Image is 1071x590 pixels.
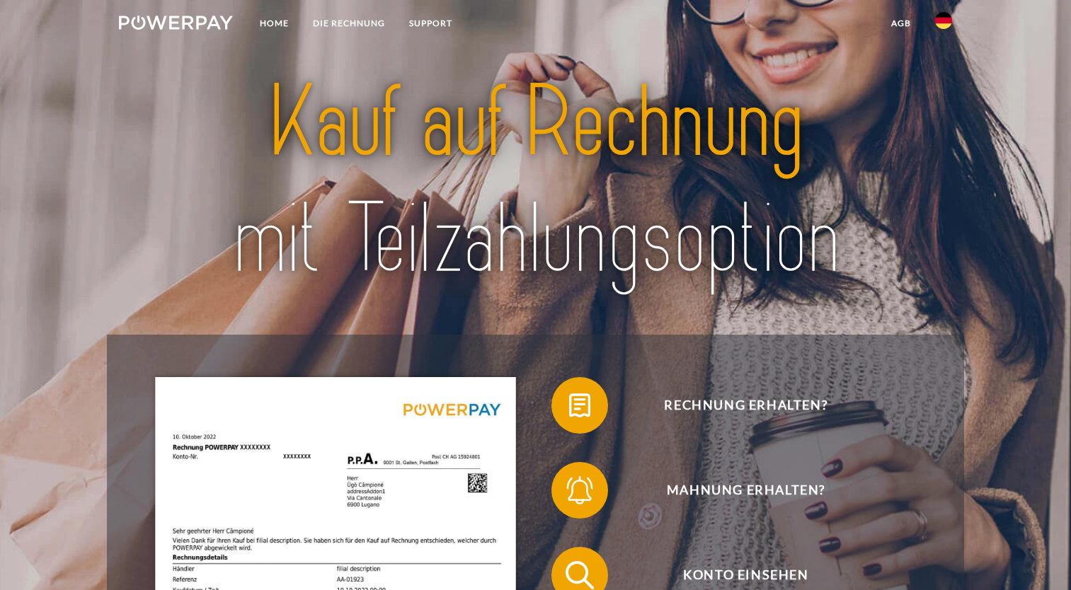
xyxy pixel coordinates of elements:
[562,473,597,508] img: qb_bell.svg
[573,377,920,434] span: Rechnung erhalten?
[879,11,923,36] a: agb
[551,377,920,434] button: Rechnung erhalten?
[935,12,952,29] img: de
[551,462,920,519] button: Mahnung erhalten?
[397,11,464,36] a: SUPPORT
[248,11,301,36] a: Home
[301,11,397,36] a: DIE RECHNUNG
[119,16,233,30] img: logo-powerpay-white.svg
[160,59,911,303] img: title-powerpay_de.svg
[562,388,597,423] img: qb_bill.svg
[573,462,920,519] span: Mahnung erhalten?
